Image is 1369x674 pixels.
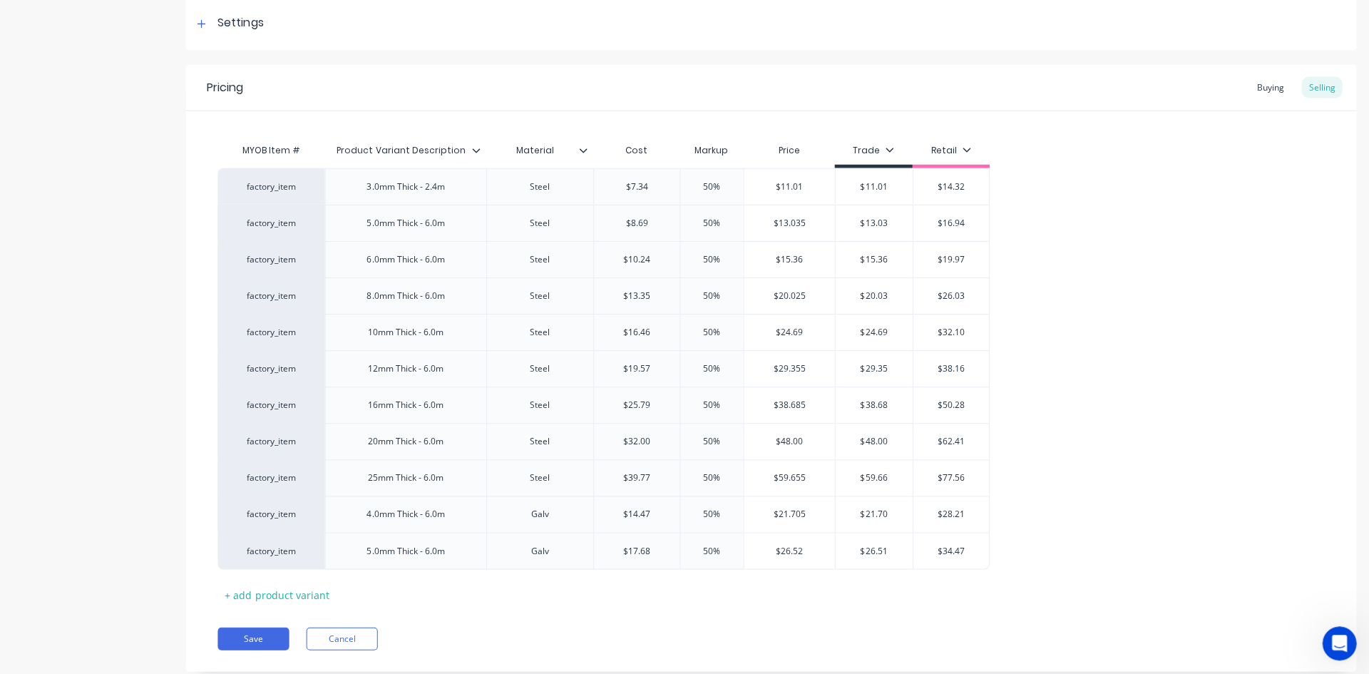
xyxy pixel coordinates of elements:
div: Trade [851,143,893,156]
div: factory_item [232,434,310,447]
div: factory_item [232,289,310,302]
div: factory_item16mm Thick - 6.0mSteel$25.7950%$38.685$38.68$50.28 [217,386,988,422]
div: 5.0mm Thick - 6.0m [355,213,456,232]
div: factory_item20mm Thick - 6.0mSteel$32.0050%$48.00$48.00$62.41 [217,422,988,459]
div: factory_item6.0mm Thick - 6.0mSteel$10.2450%$15.36$15.36$19.97 [217,240,988,277]
div: Settings [217,14,263,32]
div: $24.69 [743,314,834,349]
div: $24.69 [834,314,911,349]
div: MYOB Item # [217,136,324,164]
div: $39.77 [593,459,680,495]
div: Steel [503,250,575,268]
div: Steel [503,359,575,377]
div: factory_item8.0mm Thick - 6.0mSteel$13.3550%$20.025$20.03$26.03 [217,277,988,313]
div: 50% [675,532,747,568]
div: factory_item [232,216,310,229]
div: 20mm Thick - 6.0m [356,432,454,450]
div: $7.34 [593,168,680,204]
div: Markup [679,136,742,164]
div: $29.35 [834,350,911,386]
iframe: Intercom live chat [1321,626,1355,660]
div: Retail [930,143,970,156]
div: $13.35 [593,277,680,313]
div: Product Variant Description [324,136,486,164]
div: $21.705 [743,496,834,531]
div: Steel [503,286,575,305]
div: $38.16 [912,350,988,386]
div: $17.68 [593,532,680,568]
div: factory_item [232,471,310,484]
div: 50% [675,423,747,459]
div: $38.685 [743,387,834,422]
div: Buying [1248,76,1289,98]
div: $16.46 [593,314,680,349]
div: 25mm Thick - 6.0m [356,468,454,486]
div: 50% [675,205,747,240]
div: Steel [503,432,575,450]
div: $10.24 [593,241,680,277]
div: 8.0mm Thick - 6.0m [355,286,456,305]
div: 50% [675,496,747,531]
div: 50% [675,387,747,422]
div: $59.66 [834,459,911,495]
div: $26.03 [912,277,988,313]
div: 12mm Thick - 6.0m [356,359,454,377]
div: $77.56 [912,459,988,495]
div: $38.68 [834,387,911,422]
div: $8.69 [593,205,680,240]
div: 50% [675,314,747,349]
div: $14.32 [912,168,988,204]
div: 5.0mm Thick - 6.0m [355,541,456,559]
div: 50% [675,350,747,386]
div: Material [486,132,584,168]
div: factory_item12mm Thick - 6.0mSteel$19.5750%$29.355$29.35$38.16 [217,349,988,386]
div: $59.655 [743,459,834,495]
div: Steel [503,468,575,486]
div: factory_item [232,252,310,265]
div: $14.47 [593,496,680,531]
div: Galv [503,541,575,559]
div: factory_item [232,180,310,193]
div: 50% [675,241,747,277]
div: $11.01 [743,168,834,204]
div: factory_item4.0mm Thick - 6.0mGalv$14.4750%$21.705$21.70$28.21 [217,495,988,531]
div: $13.03 [834,205,911,240]
div: $26.52 [743,532,834,568]
div: $29.355 [743,350,834,386]
div: $13.035 [743,205,834,240]
div: 50% [675,168,747,204]
div: factory_item [232,507,310,520]
div: 6.0mm Thick - 6.0m [355,250,456,268]
button: Save [217,626,289,649]
div: $48.00 [834,423,911,459]
div: $11.01 [834,168,911,204]
div: $20.025 [743,277,834,313]
div: factory_item25mm Thick - 6.0mSteel$39.7750%$59.655$59.66$77.56 [217,459,988,495]
div: 50% [675,459,747,495]
div: $62.41 [912,423,988,459]
div: Steel [503,213,575,232]
div: $34.47 [912,532,988,568]
div: Selling [1300,76,1340,98]
div: $15.36 [743,241,834,277]
div: $19.97 [912,241,988,277]
div: factory_item3.0mm Thick - 2.4mSteel$7.3450%$11.01$11.01$14.32 [217,168,988,204]
div: Steel [503,395,575,414]
div: $32.00 [593,423,680,459]
div: Price [742,136,834,164]
div: Pricing [207,78,243,96]
div: factory_item [232,362,310,374]
div: $20.03 [834,277,911,313]
div: Galv [503,504,575,523]
div: $19.57 [593,350,680,386]
div: $26.51 [834,532,911,568]
div: factory_item5.0mm Thick - 6.0mSteel$8.6950%$13.035$13.03$16.94 [217,204,988,240]
div: 50% [675,277,747,313]
div: Material [486,136,593,164]
div: factory_item [232,325,310,338]
div: factory_item5.0mm Thick - 6.0mGalv$17.6850%$26.52$26.51$34.47 [217,531,988,568]
div: $50.28 [912,387,988,422]
div: $16.94 [912,205,988,240]
div: $15.36 [834,241,911,277]
button: Cancel [306,626,377,649]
